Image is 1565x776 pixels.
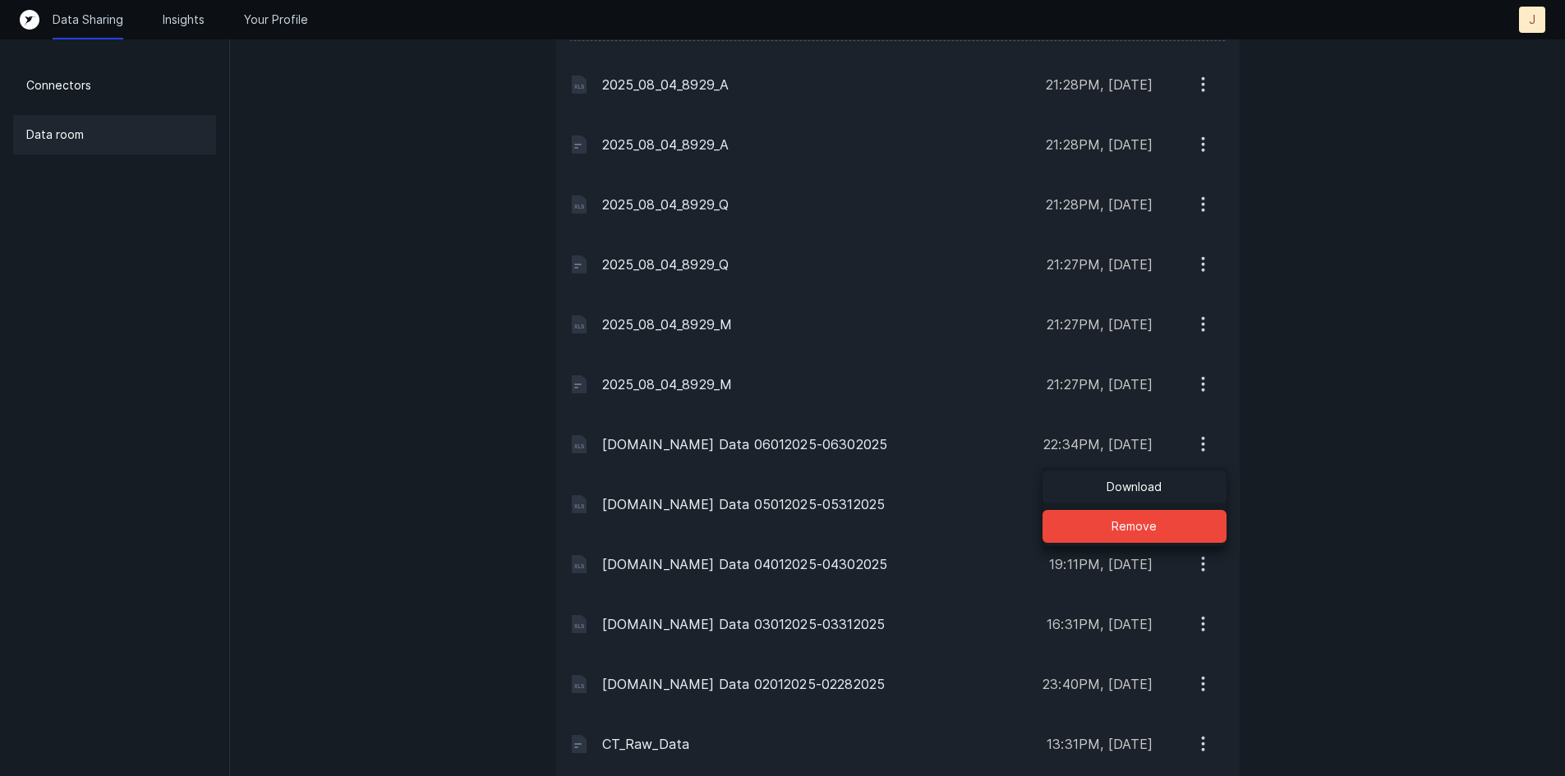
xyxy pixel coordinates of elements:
p: [DOMAIN_NAME] Data 02012025-02282025 [602,674,1030,694]
p: Data room [26,125,84,145]
p: 21:27PM, [DATE] [1047,255,1153,274]
p: 2025_08_04_8929_Q [602,195,1033,214]
p: 21:28PM, [DATE] [1046,195,1153,214]
p: 21:27PM, [DATE] [1047,374,1153,394]
p: 21:28PM, [DATE] [1046,75,1153,94]
p: Remove [1112,517,1157,536]
p: 21:27PM, [DATE] [1047,315,1153,334]
p: J [1529,11,1535,28]
img: 296775163815d3260c449a3c76d78306.svg [569,434,589,454]
p: Connectors [26,76,91,95]
img: c824d0ef40f8c5df72e2c3efa9d5d0aa.svg [569,255,589,274]
p: 2025_08_04_8929_M [602,315,1034,334]
img: 296775163815d3260c449a3c76d78306.svg [569,75,589,94]
p: 22:34PM, [DATE] [1043,434,1153,454]
a: Data room [13,115,216,154]
p: [DOMAIN_NAME] Data 04012025-04302025 [602,554,1037,574]
button: J [1519,7,1545,33]
p: [DOMAIN_NAME] Data 05012025-05312025 [602,494,1031,514]
img: 296775163815d3260c449a3c76d78306.svg [569,494,589,514]
p: [DOMAIN_NAME] Data 03012025-03312025 [602,614,1034,634]
img: 296775163815d3260c449a3c76d78306.svg [569,195,589,214]
a: Connectors [13,66,216,105]
a: Your Profile [244,11,308,28]
p: [DOMAIN_NAME] Data 06012025-06302025 [602,434,1031,454]
p: 16:31PM, [DATE] [1047,614,1153,634]
p: CT_Raw_Data [602,734,1034,754]
p: 2025_08_04_8929_M [602,374,1034,394]
a: Data Sharing [53,11,123,28]
p: Download [1107,477,1162,497]
img: c824d0ef40f8c5df72e2c3efa9d5d0aa.svg [569,734,589,754]
img: c824d0ef40f8c5df72e2c3efa9d5d0aa.svg [569,135,589,154]
p: 21:28PM, [DATE] [1046,135,1153,154]
p: 23:40PM, [DATE] [1043,674,1153,694]
img: 296775163815d3260c449a3c76d78306.svg [569,554,589,574]
p: 2025_08_04_8929_Q [602,255,1034,274]
p: 2025_08_04_8929_A [602,135,1033,154]
p: 13:31PM, [DATE] [1047,734,1153,754]
a: Insights [163,11,205,28]
img: 296775163815d3260c449a3c76d78306.svg [569,674,589,694]
img: 296775163815d3260c449a3c76d78306.svg [569,614,589,634]
img: 296775163815d3260c449a3c76d78306.svg [569,315,589,334]
p: 19:11PM, [DATE] [1049,554,1153,574]
img: c824d0ef40f8c5df72e2c3efa9d5d0aa.svg [569,374,589,394]
p: 2025_08_04_8929_A [602,75,1033,94]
